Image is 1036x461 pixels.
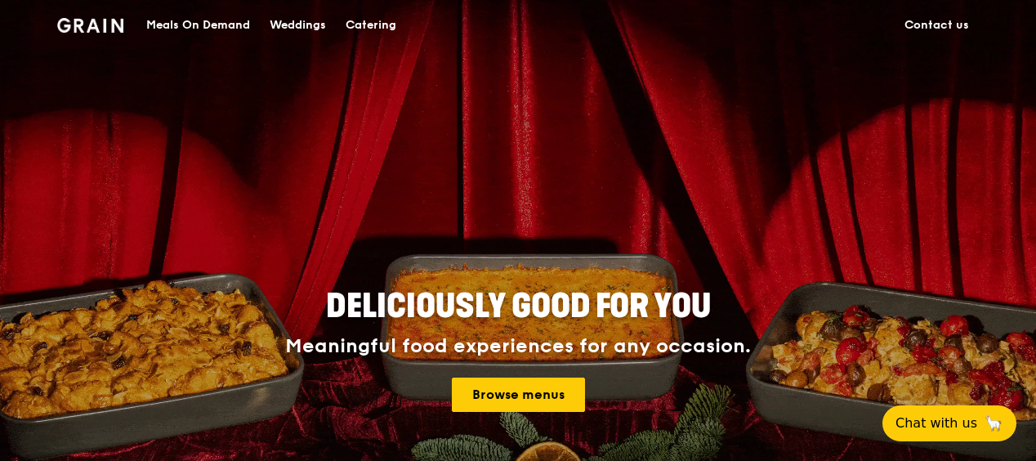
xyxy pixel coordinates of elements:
div: Catering [346,1,396,50]
div: Meals On Demand [146,1,250,50]
span: Chat with us [895,414,977,433]
a: Contact us [895,1,979,50]
div: Weddings [270,1,326,50]
span: Deliciously good for you [326,287,711,326]
img: Grain [57,18,123,33]
a: Browse menus [452,378,585,412]
div: Meaningful food experiences for any occasion. [224,335,812,358]
a: Weddings [260,1,336,50]
a: Catering [336,1,406,50]
span: 🦙 [984,414,1003,433]
button: Chat with us🦙 [882,405,1016,441]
